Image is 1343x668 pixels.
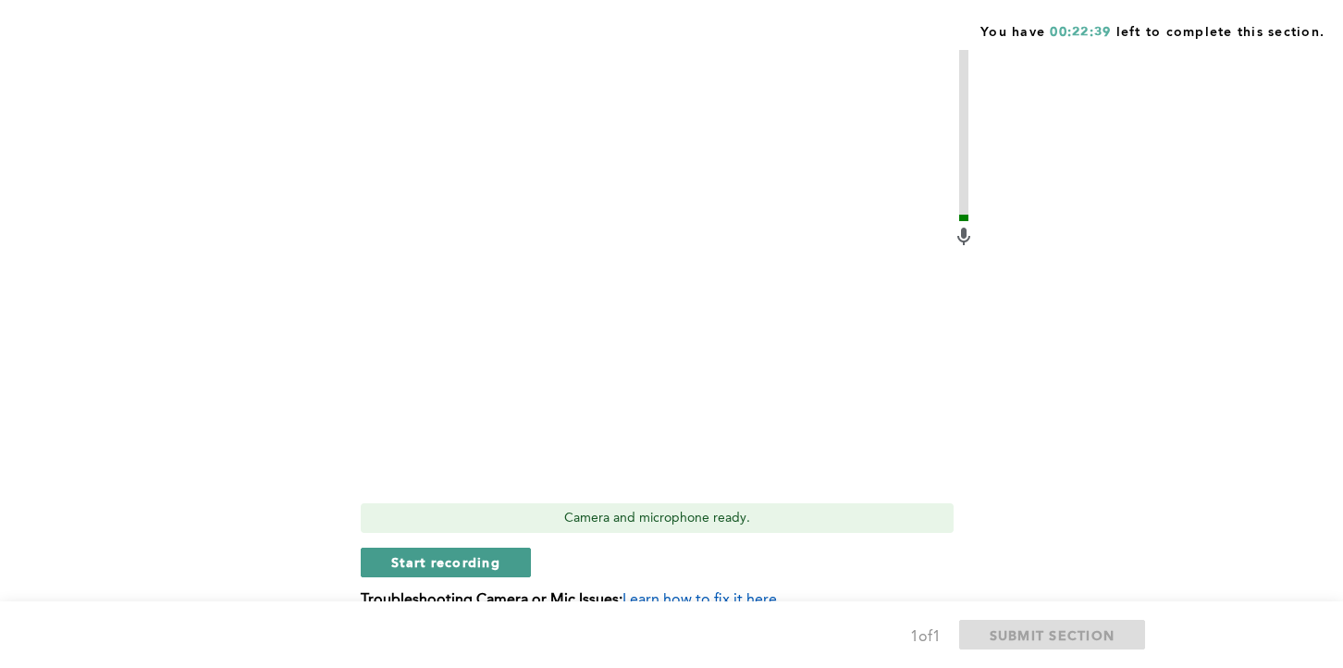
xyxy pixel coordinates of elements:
[959,620,1146,649] button: SUBMIT SECTION
[391,553,500,571] span: Start recording
[361,548,531,577] button: Start recording
[980,19,1325,42] span: You have left to complete this section.
[361,593,622,608] b: Troubleshooting Camera or Mic Issues:
[990,626,1115,644] span: SUBMIT SECTION
[361,503,954,533] div: Camera and microphone ready.
[622,593,781,608] span: Learn how to fix it here.
[910,625,941,650] div: 1 of 1
[1050,26,1111,39] span: 00:22:39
